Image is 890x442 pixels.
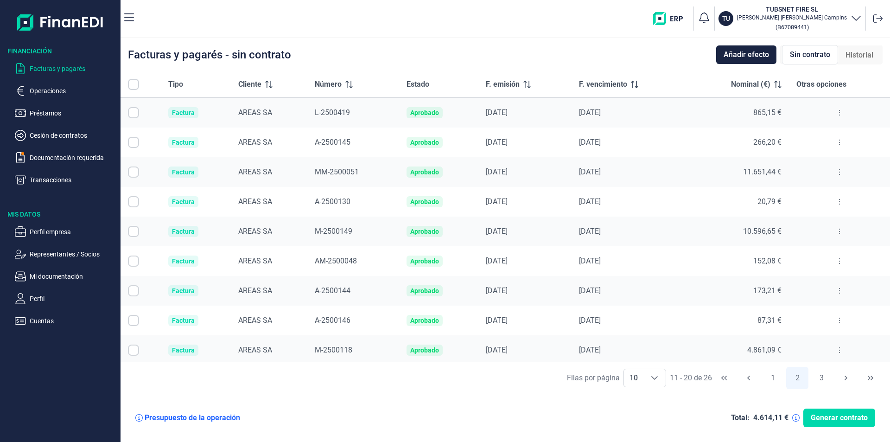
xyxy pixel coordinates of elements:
[172,228,195,235] div: Factura
[172,198,195,205] div: Factura
[579,316,680,325] div: [DATE]
[128,79,139,90] div: All items unselected
[128,49,291,60] div: Facturas y pagarés - sin contrato
[753,286,782,295] span: 173,21 €
[145,413,240,423] div: Presupuesto de la operación
[315,138,350,147] span: A-2500145
[128,107,139,118] div: Row Selected null
[579,286,680,295] div: [DATE]
[713,367,735,389] button: First Page
[753,108,782,117] span: 865,15 €
[753,413,788,423] div: 4.614,11 €
[811,367,833,389] button: Page 3
[238,138,272,147] span: AREAS SA
[172,109,195,116] div: Factura
[238,108,272,117] span: AREAS SA
[238,286,272,295] span: AREAS SA
[410,287,439,295] div: Aprobado
[238,256,272,265] span: AREAS SA
[722,14,730,23] p: TU
[835,367,857,389] button: Next Page
[486,227,564,236] div: [DATE]
[15,315,117,327] button: Cuentas
[315,167,359,176] span: MM-2500051
[315,197,350,206] span: A-2500130
[624,369,643,387] span: 10
[315,256,357,265] span: AM-2500048
[790,49,830,60] span: Sin contrato
[776,24,809,31] small: Copiar cif
[811,412,868,423] span: Generar contrato
[30,174,117,186] p: Transacciones
[579,108,680,117] div: [DATE]
[486,167,564,177] div: [DATE]
[786,367,808,389] button: Page 2
[315,316,350,325] span: A-2500146
[743,167,782,176] span: 11.651,44 €
[15,226,117,237] button: Perfil empresa
[15,130,117,141] button: Cesión de contratos
[753,138,782,147] span: 266,20 €
[238,227,272,236] span: AREAS SA
[315,227,352,236] span: M-2500149
[410,139,439,146] div: Aprobado
[838,46,881,64] div: Historial
[410,346,439,354] div: Aprobado
[579,256,680,266] div: [DATE]
[128,256,139,267] div: Row Selected null
[410,168,439,176] div: Aprobado
[410,198,439,205] div: Aprobado
[30,85,117,96] p: Operaciones
[803,409,875,427] button: Generar contrato
[486,316,564,325] div: [DATE]
[762,367,784,389] button: Page 1
[15,174,117,186] button: Transacciones
[315,79,342,90] span: Número
[410,228,439,235] div: Aprobado
[30,226,117,237] p: Perfil empresa
[737,367,760,389] button: Previous Page
[724,49,769,60] span: Añadir efecto
[30,108,117,119] p: Préstamos
[30,63,117,74] p: Facturas y pagarés
[128,345,139,356] div: Row Selected null
[172,346,195,354] div: Factura
[486,108,564,117] div: [DATE]
[172,168,195,176] div: Factura
[128,285,139,296] div: Row Selected null
[315,286,350,295] span: A-2500144
[737,14,847,21] p: [PERSON_NAME] [PERSON_NAME] Campins
[747,346,782,354] span: 4.861,09 €
[486,286,564,295] div: [DATE]
[172,139,195,146] div: Factura
[315,346,352,354] span: M-2500118
[172,257,195,265] div: Factura
[737,5,847,14] h3: TUBSNET FIRE SL
[168,79,183,90] span: Tipo
[410,257,439,265] div: Aprobado
[486,138,564,147] div: [DATE]
[128,196,139,207] div: Row Selected null
[15,108,117,119] button: Préstamos
[15,271,117,282] button: Mi documentación
[579,197,680,206] div: [DATE]
[172,317,195,324] div: Factura
[30,152,117,163] p: Documentación requerida
[128,315,139,326] div: Row Selected null
[716,45,776,64] button: Añadir efecto
[743,227,782,236] span: 10.596,65 €
[15,293,117,304] button: Perfil
[128,167,139,178] div: Row Selected null
[782,45,838,64] div: Sin contrato
[796,79,846,90] span: Otras opciones
[407,79,429,90] span: Estado
[17,7,104,37] img: Logo de aplicación
[128,226,139,237] div: Row Selected null
[30,130,117,141] p: Cesión de contratos
[238,316,272,325] span: AREAS SA
[15,152,117,163] button: Documentación requerida
[579,346,680,355] div: [DATE]
[15,85,117,96] button: Operaciones
[486,79,520,90] span: F. emisión
[30,315,117,327] p: Cuentas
